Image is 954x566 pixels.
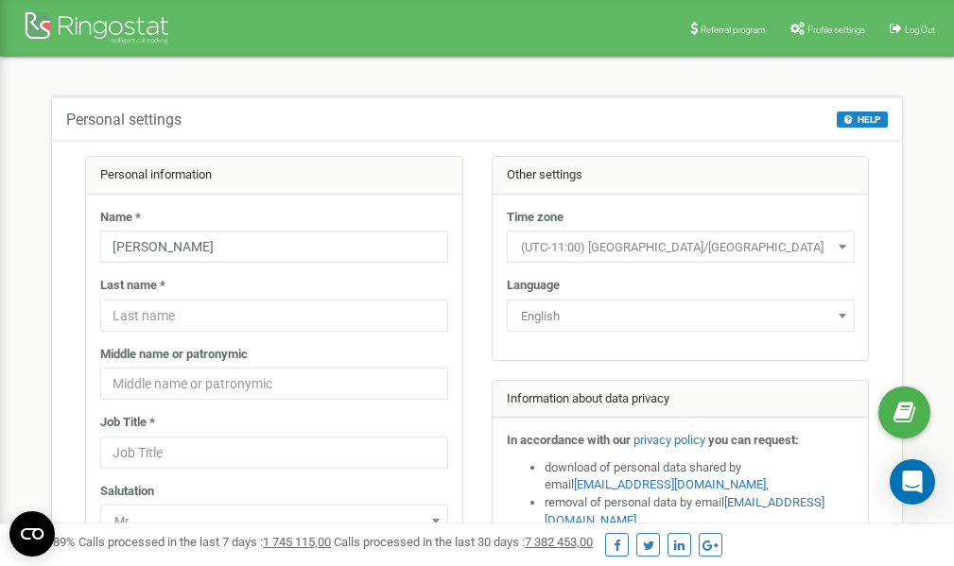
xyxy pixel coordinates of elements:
[708,433,799,447] strong: you can request:
[525,535,593,549] u: 7 382 453,00
[100,300,448,332] input: Last name
[513,234,848,261] span: (UTC-11:00) Pacific/Midway
[574,477,766,491] a: [EMAIL_ADDRESS][DOMAIN_NAME]
[513,303,848,330] span: English
[837,111,888,128] button: HELP
[78,535,331,549] span: Calls processed in the last 7 days :
[334,535,593,549] span: Calls processed in the last 30 days :
[100,483,154,501] label: Salutation
[100,414,155,432] label: Job Title *
[701,25,766,35] span: Referral program
[100,505,448,537] span: Mr.
[507,277,560,295] label: Language
[493,157,869,195] div: Other settings
[807,25,865,35] span: Profile settings
[545,459,855,494] li: download of personal data shared by email ,
[507,300,855,332] span: English
[100,277,165,295] label: Last name *
[100,231,448,263] input: Name
[100,368,448,400] input: Middle name or patronymic
[100,209,141,227] label: Name *
[66,111,182,129] h5: Personal settings
[107,508,442,535] span: Mr.
[507,231,855,263] span: (UTC-11:00) Pacific/Midway
[100,437,448,469] input: Job Title
[493,381,869,419] div: Information about data privacy
[507,433,631,447] strong: In accordance with our
[9,511,55,557] button: Open CMP widget
[545,494,855,529] li: removal of personal data by email ,
[905,25,935,35] span: Log Out
[263,535,331,549] u: 1 745 115,00
[100,346,248,364] label: Middle name or patronymic
[86,157,462,195] div: Personal information
[890,459,935,505] div: Open Intercom Messenger
[633,433,705,447] a: privacy policy
[507,209,564,227] label: Time zone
